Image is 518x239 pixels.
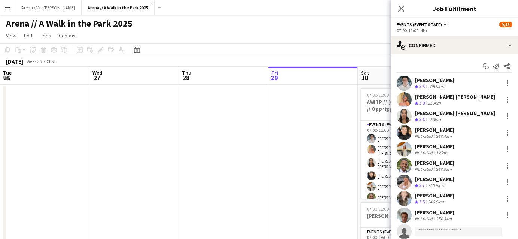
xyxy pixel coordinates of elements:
[2,73,12,82] span: 26
[59,32,76,39] span: Comms
[397,22,448,27] button: Events (Event Staff)
[426,117,442,123] div: 253km
[182,69,191,76] span: Thu
[361,99,445,112] h3: AWITP // [GEOGRAPHIC_DATA] // Opprigg
[415,160,454,166] div: [PERSON_NAME]
[426,182,445,189] div: 250.8km
[367,92,397,98] span: 07:00-11:00 (4h)
[6,32,16,39] span: View
[361,69,369,76] span: Sat
[415,192,454,199] div: [PERSON_NAME]
[415,209,454,216] div: [PERSON_NAME]
[426,100,442,106] div: 250km
[361,88,445,199] app-job-card: 07:00-11:00 (4h)9/15AWITP // [GEOGRAPHIC_DATA] // Opprigg1 RoleEvents (Event Staff)5A9/1507:00-11...
[37,31,54,40] a: Jobs
[270,73,278,82] span: 29
[415,176,454,182] div: [PERSON_NAME]
[434,166,453,172] div: 247.8km
[415,77,454,84] div: [PERSON_NAME]
[415,150,434,155] div: Not rated
[82,0,155,15] button: Arena // A Walk in the Park 2025
[426,199,445,205] div: 246.9km
[361,212,445,219] h3: [PERSON_NAME]
[415,127,454,133] div: [PERSON_NAME]
[391,36,518,54] div: Confirmed
[56,31,79,40] a: Comms
[15,0,82,15] button: Arena // DJ [PERSON_NAME]
[434,150,449,155] div: 1.8km
[6,58,23,65] div: [DATE]
[25,58,43,64] span: Week 35
[415,143,454,150] div: [PERSON_NAME]
[415,110,495,117] div: [PERSON_NAME] [PERSON_NAME]
[415,133,434,139] div: Not rated
[46,58,56,64] div: CEST
[499,22,512,27] span: 9/15
[434,133,453,139] div: 247.4km
[426,84,445,90] div: 208.9km
[360,73,369,82] span: 30
[3,31,19,40] a: View
[181,73,191,82] span: 28
[271,69,278,76] span: Fri
[415,93,495,100] div: [PERSON_NAME] [PERSON_NAME]
[91,73,102,82] span: 27
[434,216,453,221] div: 254.3km
[24,32,33,39] span: Edit
[397,28,512,33] div: 07:00-11:00 (4h)
[419,117,425,122] span: 3.6
[415,216,434,221] div: Not rated
[397,22,442,27] span: Events (Event Staff)
[21,31,36,40] a: Edit
[419,199,425,205] span: 3.5
[367,206,399,212] span: 07:00-18:00 (11h)
[391,4,518,13] h3: Job Fulfilment
[6,18,132,29] h1: Arena // A Walk in the Park 2025
[419,84,425,89] span: 3.5
[419,182,425,188] span: 3.7
[415,166,434,172] div: Not rated
[92,69,102,76] span: Wed
[40,32,51,39] span: Jobs
[419,100,425,106] span: 3.8
[3,69,12,76] span: Tue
